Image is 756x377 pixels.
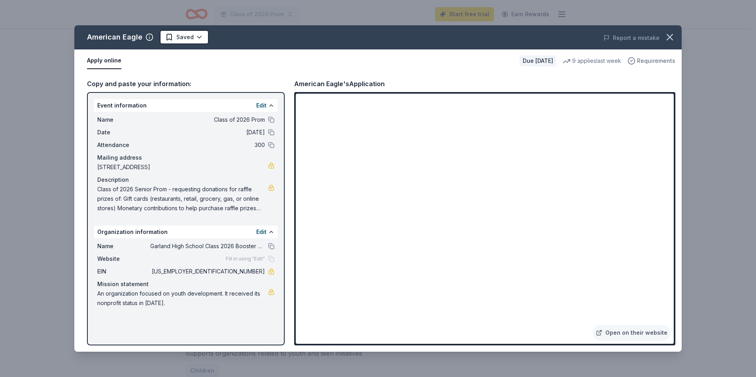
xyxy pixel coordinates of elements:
[97,241,150,251] span: Name
[97,115,150,124] span: Name
[97,279,274,289] div: Mission statement
[97,128,150,137] span: Date
[97,185,268,213] span: Class of 2026 Senior Prom - requesting donations for raffle prizes of: Gift cards (restaurants, r...
[226,256,265,262] span: Fill in using "Edit"
[563,56,621,66] div: 9 applies last week
[87,31,142,43] div: American Eagle
[150,267,265,276] span: [US_EMPLOYER_IDENTIFICATION_NUMBER]
[150,115,265,124] span: Class of 2026 Prom
[593,325,671,341] a: Open on their website
[94,99,278,112] div: Event information
[97,153,274,162] div: Mailing address
[176,32,194,42] span: Saved
[87,53,121,69] button: Apply online
[160,30,209,44] button: Saved
[150,241,265,251] span: Garland High School Class 2026 Booster Club
[256,101,266,110] button: Edit
[94,226,278,238] div: Organization information
[150,140,265,150] span: 300
[520,55,556,66] div: Due [DATE]
[97,140,150,150] span: Attendance
[294,79,385,89] div: American Eagle's Application
[97,289,268,308] span: An organization focused on youth development. It received its nonprofit status in [DATE].
[603,33,660,43] button: Report a mistake
[637,56,675,66] span: Requirements
[627,56,675,66] button: Requirements
[256,227,266,237] button: Edit
[97,175,274,185] div: Description
[97,162,268,172] span: [STREET_ADDRESS]
[87,79,285,89] div: Copy and paste your information:
[97,254,150,264] span: Website
[97,267,150,276] span: EIN
[150,128,265,137] span: [DATE]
